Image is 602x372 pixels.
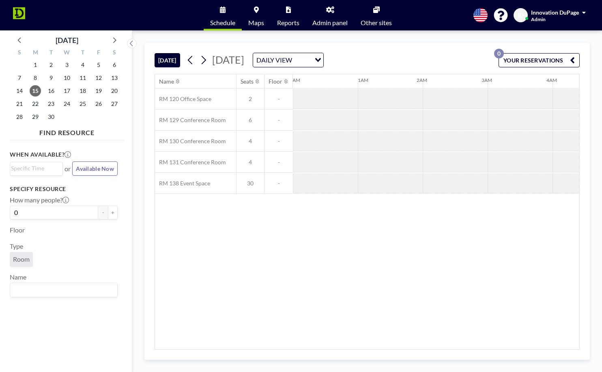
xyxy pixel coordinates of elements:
[210,19,235,26] span: Schedule
[106,48,122,58] div: S
[12,48,28,58] div: S
[358,77,368,83] div: 1AM
[10,196,69,204] label: How many people?
[30,111,41,123] span: Monday, September 29, 2025
[11,285,113,295] input: Search for option
[155,116,226,124] span: RM 129 Conference Room
[494,49,504,58] p: 0
[155,138,226,145] span: RM 130 Conference Room
[13,7,25,24] img: organization-logo
[287,77,300,83] div: 12AM
[109,98,120,110] span: Saturday, September 27, 2025
[109,85,120,97] span: Saturday, September 20, 2025
[10,283,117,297] div: Search for option
[76,165,114,172] span: Available Now
[295,55,310,65] input: Search for option
[77,59,88,71] span: Thursday, September 4, 2025
[236,180,264,187] span: 30
[248,19,264,26] span: Maps
[264,95,293,103] span: -
[14,98,25,110] span: Sunday, September 21, 2025
[59,48,75,58] div: W
[159,78,174,85] div: Name
[10,242,23,250] label: Type
[61,98,73,110] span: Wednesday, September 24, 2025
[264,159,293,166] span: -
[77,85,88,97] span: Thursday, September 18, 2025
[253,53,323,67] div: Search for option
[518,12,524,19] span: ID
[109,59,120,71] span: Saturday, September 6, 2025
[98,206,108,219] button: -
[56,34,78,46] div: [DATE]
[264,138,293,145] span: -
[45,98,57,110] span: Tuesday, September 23, 2025
[255,55,294,65] span: DAILY VIEW
[45,72,57,84] span: Tuesday, September 9, 2025
[72,161,118,176] button: Available Now
[417,77,427,83] div: 2AM
[90,48,106,58] div: F
[264,180,293,187] span: -
[93,98,104,110] span: Friday, September 26, 2025
[236,116,264,124] span: 6
[45,59,57,71] span: Tuesday, September 2, 2025
[531,16,546,22] span: Admin
[212,54,244,66] span: [DATE]
[277,19,299,26] span: Reports
[531,9,579,16] span: Innovation DuPage
[155,180,210,187] span: RM 138 Event Space
[482,77,492,83] div: 3AM
[93,59,104,71] span: Friday, September 5, 2025
[11,164,58,173] input: Search for option
[10,162,62,174] div: Search for option
[236,159,264,166] span: 4
[28,48,43,58] div: M
[108,206,118,219] button: +
[312,19,348,26] span: Admin panel
[10,185,118,193] h3: Specify resource
[10,226,25,234] label: Floor
[43,48,59,58] div: T
[236,95,264,103] span: 2
[13,255,30,263] span: Room
[264,116,293,124] span: -
[75,48,90,58] div: T
[61,59,73,71] span: Wednesday, September 3, 2025
[155,53,180,67] button: [DATE]
[30,85,41,97] span: Monday, September 15, 2025
[10,125,124,137] h4: FIND RESOURCE
[45,111,57,123] span: Tuesday, September 30, 2025
[61,72,73,84] span: Wednesday, September 10, 2025
[155,159,226,166] span: RM 131 Conference Room
[93,72,104,84] span: Friday, September 12, 2025
[499,53,580,67] button: YOUR RESERVATIONS0
[64,165,71,173] span: or
[10,273,26,281] label: Name
[77,98,88,110] span: Thursday, September 25, 2025
[30,59,41,71] span: Monday, September 1, 2025
[109,72,120,84] span: Saturday, September 13, 2025
[30,72,41,84] span: Monday, September 8, 2025
[155,95,211,103] span: RM 120 Office Space
[61,85,73,97] span: Wednesday, September 17, 2025
[361,19,392,26] span: Other sites
[241,78,254,85] div: Seats
[546,77,557,83] div: 4AM
[93,85,104,97] span: Friday, September 19, 2025
[269,78,282,85] div: Floor
[236,138,264,145] span: 4
[30,98,41,110] span: Monday, September 22, 2025
[14,85,25,97] span: Sunday, September 14, 2025
[14,72,25,84] span: Sunday, September 7, 2025
[77,72,88,84] span: Thursday, September 11, 2025
[45,85,57,97] span: Tuesday, September 16, 2025
[14,111,25,123] span: Sunday, September 28, 2025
